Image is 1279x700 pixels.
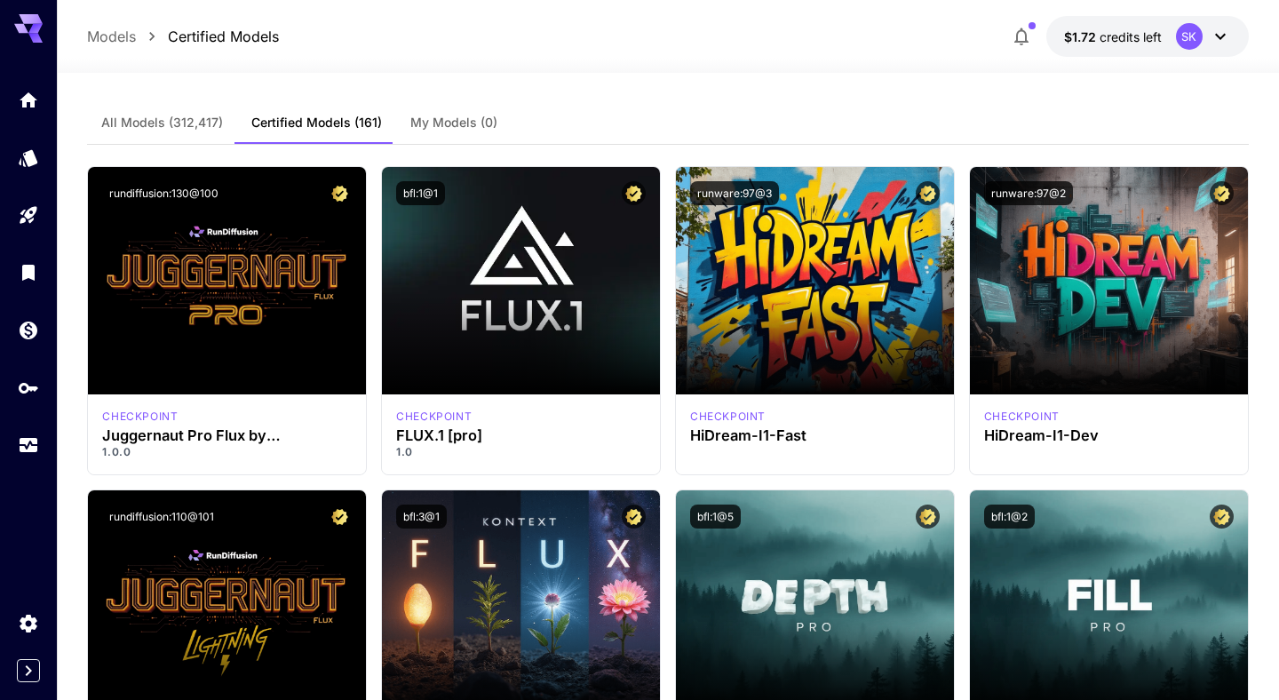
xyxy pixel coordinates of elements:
[410,115,497,131] span: My Models (0)
[18,434,39,457] div: Usage
[690,181,779,205] button: runware:97@3
[1064,29,1100,44] span: $1.72
[916,181,940,205] button: Certified Model – Vetted for best performance and includes a commercial license.
[690,409,766,425] div: HiDream Fast
[168,26,279,47] a: Certified Models
[622,181,646,205] button: Certified Model – Vetted for best performance and includes a commercial license.
[984,505,1035,529] button: bfl:1@2
[18,89,39,111] div: Home
[18,261,39,283] div: Library
[984,409,1060,425] p: checkpoint
[251,115,382,131] span: Certified Models (161)
[101,115,223,131] span: All Models (312,417)
[1046,16,1249,57] button: $1.7244SK
[396,505,447,529] button: bfl:3@1
[984,427,1234,444] h3: HiDream-I1-Dev
[984,181,1073,205] button: runware:97@2
[622,505,646,529] button: Certified Model – Vetted for best performance and includes a commercial license.
[690,409,766,425] p: checkpoint
[102,409,178,425] div: FLUX.1 D
[18,377,39,399] div: API Keys
[984,409,1060,425] div: HiDream Dev
[102,444,352,460] p: 1.0.0
[18,204,39,227] div: Playground
[87,26,279,47] nav: breadcrumb
[1176,23,1203,50] div: SK
[328,181,352,205] button: Certified Model – Vetted for best performance and includes a commercial license.
[396,409,472,425] div: fluxpro
[690,505,741,529] button: bfl:1@5
[396,427,646,444] h3: FLUX.1 [pro]
[102,409,178,425] p: checkpoint
[18,319,39,341] div: Wallet
[690,427,940,444] h3: HiDream-I1-Fast
[102,505,221,529] button: rundiffusion:110@101
[102,181,226,205] button: rundiffusion:130@100
[396,409,472,425] p: checkpoint
[18,147,39,169] div: Models
[1064,28,1162,46] div: $1.7244
[1210,505,1234,529] button: Certified Model – Vetted for best performance and includes a commercial license.
[18,612,39,634] div: Settings
[87,26,136,47] a: Models
[328,505,352,529] button: Certified Model – Vetted for best performance and includes a commercial license.
[916,505,940,529] button: Certified Model – Vetted for best performance and includes a commercial license.
[396,444,646,460] p: 1.0
[17,659,40,682] button: Expand sidebar
[102,427,352,444] h3: Juggernaut Pro Flux by RunDiffusion
[1210,181,1234,205] button: Certified Model – Vetted for best performance and includes a commercial license.
[1100,29,1162,44] span: credits left
[396,181,445,205] button: bfl:1@1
